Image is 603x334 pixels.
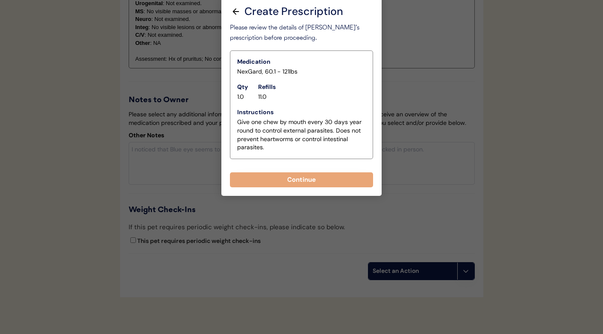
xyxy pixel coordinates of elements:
div: Give one chew by mouth every 30 days year round to control external parasites. Does not prevent h... [237,118,366,151]
div: 1.0 [237,93,244,101]
div: Qty [237,83,248,92]
button: Continue [230,172,373,187]
div: Create Prescription [244,3,373,20]
div: 11.0 [258,93,267,101]
div: Instructions [237,108,274,117]
div: Medication [237,58,271,66]
div: NexGard, 60.1 - 121lbs [237,68,297,76]
div: Refills [258,83,276,92]
div: Please review the details of [PERSON_NAME]’s prescription before proceeding. [230,23,373,44]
